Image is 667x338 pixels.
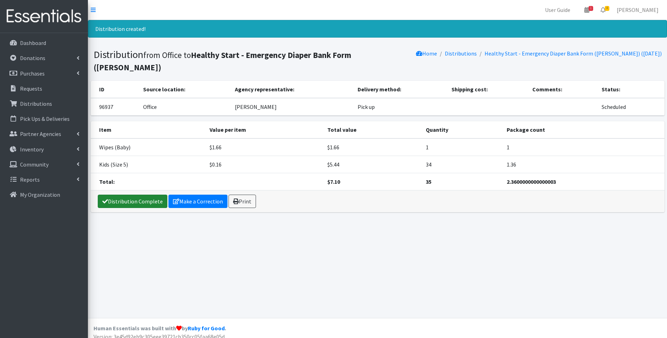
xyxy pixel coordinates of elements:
[91,98,139,116] td: 96937
[605,6,609,11] span: 4
[323,121,422,138] th: Total value
[422,138,502,156] td: 1
[445,50,477,57] a: Distributions
[3,51,85,65] a: Donations
[595,3,611,17] a: 4
[3,142,85,156] a: Inventory
[231,81,353,98] th: Agency representative:
[231,98,353,116] td: [PERSON_NAME]
[597,81,664,98] th: Status:
[416,50,437,57] a: Home
[205,138,323,156] td: $1.66
[327,178,340,185] strong: $7.10
[139,98,231,116] td: Office
[91,81,139,98] th: ID
[20,115,70,122] p: Pick Ups & Deliveries
[502,156,664,173] td: 1.36
[20,100,52,107] p: Distributions
[3,112,85,126] a: Pick Ups & Deliveries
[353,81,448,98] th: Delivery method:
[422,156,502,173] td: 34
[20,146,44,153] p: Inventory
[20,54,45,61] p: Donations
[3,36,85,50] a: Dashboard
[485,50,662,57] a: Healthy Start - Emergency Diaper Bank Form ([PERSON_NAME]) ([DATE])
[507,178,556,185] strong: 2.3600000000000003
[539,3,576,17] a: User Guide
[3,157,85,171] a: Community
[20,191,60,198] p: My Organization
[3,97,85,111] a: Distributions
[422,121,502,138] th: Quantity
[353,98,448,116] td: Pick up
[188,325,225,332] a: Ruby for Good
[20,39,46,46] p: Dashboard
[3,5,85,28] img: HumanEssentials
[579,3,595,17] a: 1
[94,325,226,332] strong: Human Essentials was built with by .
[91,121,206,138] th: Item
[447,81,528,98] th: Shipping cost:
[91,138,206,156] td: Wipes (Baby)
[597,98,664,116] td: Scheduled
[20,85,42,92] p: Requests
[94,50,351,72] b: Healthy Start - Emergency Diaper Bank Form ([PERSON_NAME])
[98,195,167,208] a: Distribution Complete
[3,173,85,187] a: Reports
[139,81,231,98] th: Source location:
[205,121,323,138] th: Value per item
[426,178,431,185] strong: 35
[3,82,85,96] a: Requests
[20,130,61,137] p: Partner Agencies
[3,66,85,80] a: Purchases
[528,81,597,98] th: Comments:
[611,3,664,17] a: [PERSON_NAME]
[323,156,422,173] td: $5.44
[229,195,256,208] a: Print
[502,121,664,138] th: Package count
[88,20,667,38] div: Distribution created!
[205,156,323,173] td: $0.16
[20,176,40,183] p: Reports
[589,6,593,11] span: 1
[3,127,85,141] a: Partner Agencies
[94,50,351,72] small: from Office to
[3,188,85,202] a: My Organization
[91,156,206,173] td: Kids (Size 5)
[99,178,115,185] strong: Total:
[20,70,45,77] p: Purchases
[323,138,422,156] td: $1.66
[502,138,664,156] td: 1
[20,161,49,168] p: Community
[168,195,227,208] a: Make a Correction
[94,48,375,73] h1: Distribution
